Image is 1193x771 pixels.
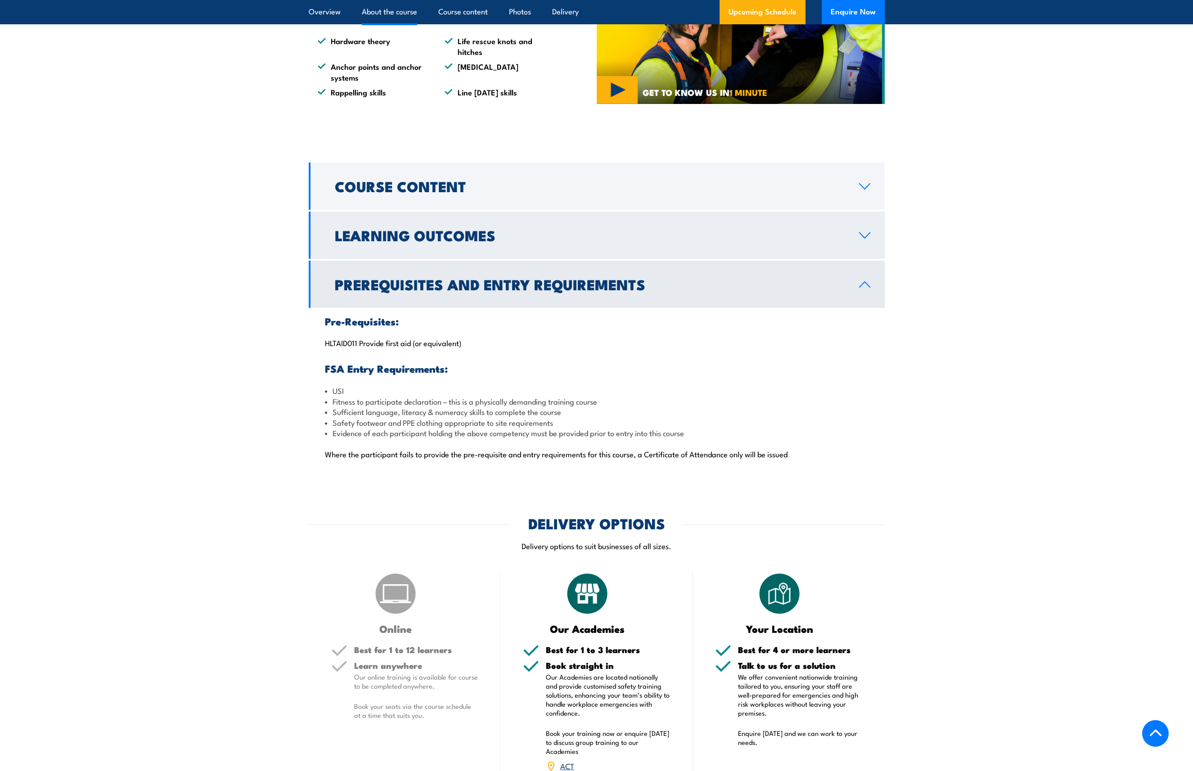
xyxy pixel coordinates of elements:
[354,645,478,654] h5: Best for 1 to 12 learners
[331,623,460,634] h3: Online
[325,316,869,326] h3: Pre-Requisites:
[445,87,555,97] li: Line [DATE] skills
[546,661,670,670] h5: Book straight in
[325,363,869,374] h3: FSA Entry Requirements:
[318,87,428,97] li: Rappelling skills
[335,229,845,241] h2: Learning Outcomes
[335,278,845,290] h2: Prerequisites and Entry Requirements
[729,86,767,99] strong: 1 MINUTE
[325,428,869,438] li: Evidence of each participant holding the above competency must be provided prior to entry into th...
[309,212,885,259] a: Learning Outcomes
[738,672,862,717] p: We offer convenient nationwide training tailored to you, ensuring your staff are well-prepared fo...
[325,385,869,396] li: USI
[309,261,885,308] a: Prerequisites and Entry Requirements
[738,729,862,747] p: Enquire [DATE] and we can work to your needs.
[560,760,574,771] a: ACT
[325,449,869,458] p: Where the participant fails to provide the pre-requisite and entry requirements for this course, ...
[318,61,428,82] li: Anchor points and anchor systems
[715,623,844,634] h3: Your Location
[523,623,652,634] h3: Our Academies
[309,541,885,551] p: Delivery options to suit businesses of all sizes.
[325,417,869,428] li: Safety footwear and PPE clothing appropriate to site requirements
[354,672,478,690] p: Our online training is available for course to be completed anywhere.
[445,36,555,57] li: Life rescue knots and hitches
[546,645,670,654] h5: Best for 1 to 3 learners
[335,180,845,192] h2: Course Content
[354,702,478,720] p: Book your seats via the course schedule at a time that suits you.
[309,162,885,210] a: Course Content
[445,61,555,82] li: [MEDICAL_DATA]
[738,645,862,654] h5: Best for 4 or more learners
[738,661,862,670] h5: Talk to us for a solution
[318,36,428,57] li: Hardware theory
[546,672,670,717] p: Our Academies are located nationally and provide customised safety training solutions, enhancing ...
[546,729,670,756] p: Book your training now or enquire [DATE] to discuss group training to our Academies
[354,661,478,670] h5: Learn anywhere
[528,517,665,529] h2: DELIVERY OPTIONS
[325,396,869,406] li: Fitness to participate declaration – this is a physically demanding training course
[325,338,869,347] p: HLTAID011 Provide first aid (or equivalent)
[643,88,767,96] span: GET TO KNOW US IN
[325,406,869,417] li: Sufficient language, literacy & numeracy skills to complete the course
